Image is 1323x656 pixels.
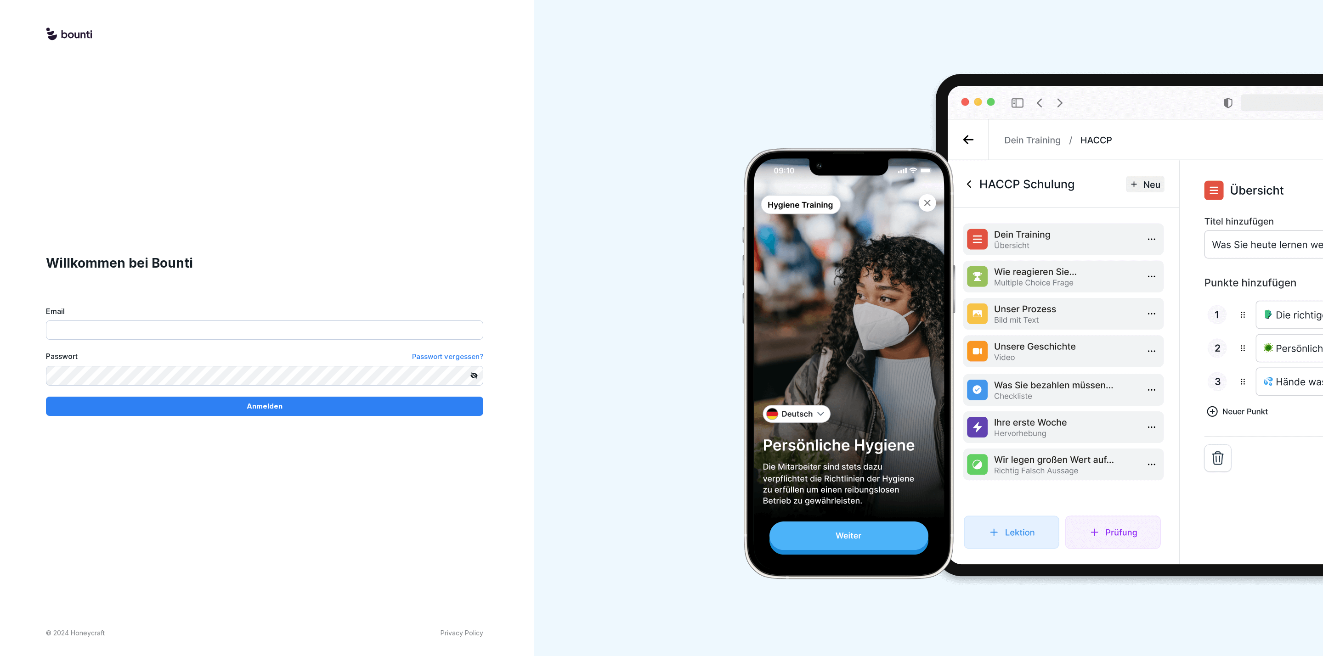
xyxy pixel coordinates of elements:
a: Privacy Policy [441,628,483,638]
label: Email [46,306,483,317]
h1: Willkommen bei Bounti [46,253,483,273]
a: Passwort vergessen? [412,351,483,362]
p: Anmelden [247,401,283,411]
img: logo.svg [46,28,92,41]
p: © 2024 Honeycraft [46,628,105,638]
span: Passwort vergessen? [412,352,483,361]
label: Passwort [46,351,78,362]
button: Anmelden [46,397,483,416]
